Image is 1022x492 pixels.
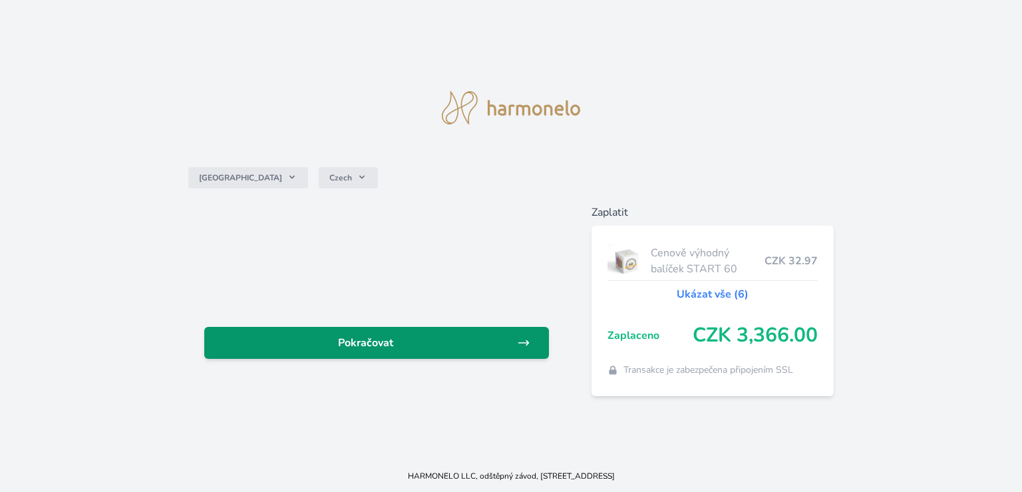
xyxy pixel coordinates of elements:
span: Transakce je zabezpečena připojením SSL [623,364,793,377]
span: CZK 32.97 [765,253,818,269]
span: CZK 3,366.00 [693,324,818,348]
h6: Zaplatit [592,204,834,220]
a: Ukázat vše (6) [677,286,749,302]
button: [GEOGRAPHIC_DATA] [188,167,308,188]
span: Cenově výhodný balíček START 60 [651,245,765,277]
a: Pokračovat [204,327,549,359]
span: [GEOGRAPHIC_DATA] [199,172,282,183]
img: start.jpg [607,244,645,278]
span: Zaplaceno [607,328,693,344]
span: Pokračovat [215,335,517,351]
span: Czech [329,172,352,183]
img: logo.svg [442,91,580,124]
button: Czech [319,167,378,188]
